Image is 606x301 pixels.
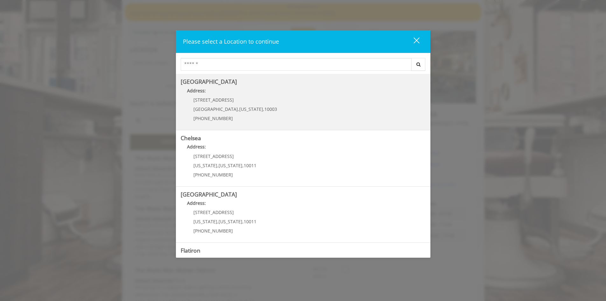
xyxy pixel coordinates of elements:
[402,35,423,48] button: close dialog
[244,219,256,225] span: 10011
[217,162,219,168] span: ,
[263,106,264,112] span: ,
[239,106,263,112] span: [US_STATE]
[193,162,217,168] span: [US_STATE]
[193,228,233,234] span: [PHONE_NUMBER]
[187,200,206,206] b: Address:
[187,144,206,150] b: Address:
[242,162,244,168] span: ,
[264,106,277,112] span: 10003
[238,106,239,112] span: ,
[193,219,217,225] span: [US_STATE]
[181,134,201,142] b: Chelsea
[181,78,237,85] b: [GEOGRAPHIC_DATA]
[193,153,234,159] span: [STREET_ADDRESS]
[219,162,242,168] span: [US_STATE]
[242,219,244,225] span: ,
[193,97,234,103] span: [STREET_ADDRESS]
[181,58,412,71] input: Search Center
[219,219,242,225] span: [US_STATE]
[193,106,238,112] span: [GEOGRAPHIC_DATA]
[187,88,206,94] b: Address:
[244,162,256,168] span: 10011
[193,115,233,121] span: [PHONE_NUMBER]
[193,209,234,215] span: [STREET_ADDRESS]
[181,190,237,198] b: [GEOGRAPHIC_DATA]
[217,219,219,225] span: ,
[406,37,419,47] div: close dialog
[415,62,422,67] i: Search button
[183,38,279,45] span: Please select a Location to continue
[181,247,200,254] b: Flatiron
[181,58,426,74] div: Center Select
[193,172,233,178] span: [PHONE_NUMBER]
